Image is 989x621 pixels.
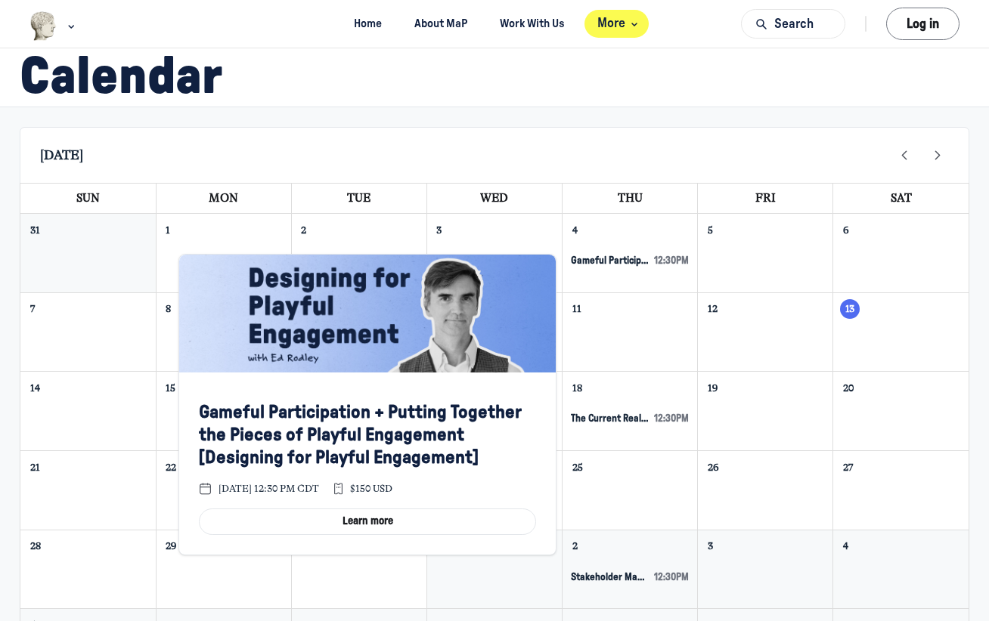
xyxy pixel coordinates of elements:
a: September 28, 2025 [27,536,44,555]
span: More [597,14,642,34]
td: September 6, 2025 [833,214,969,292]
td: September 27, 2025 [833,450,969,530]
td: October 3, 2025 [698,530,833,609]
span: 12:30pm [654,255,689,267]
td: September 21, 2025 [20,450,156,530]
a: October 4, 2025 [840,536,851,555]
a: September 14, 2025 [27,378,43,397]
td: September 8, 2025 [156,292,291,372]
td: September 13, 2025 [833,292,969,372]
a: September 13, 2025 [840,299,860,318]
td: September 2, 2025 [291,214,426,292]
a: September 19, 2025 [705,378,721,397]
a: Tuesday [344,184,374,213]
a: August 31, 2025 [27,221,43,239]
span: 12:30pm [654,571,689,584]
a: September 3, 2025 [433,221,445,239]
td: September 19, 2025 [698,372,833,451]
td: September 14, 2025 [20,372,156,451]
a: Friday [752,184,779,213]
a: September 27, 2025 [840,458,856,477]
td: September 11, 2025 [562,292,697,372]
a: October 2, 2025 [569,536,581,555]
a: September 26, 2025 [705,458,721,477]
a: September 4, 2025 [569,221,581,239]
button: Search [741,9,845,39]
button: Learn more [199,508,536,535]
button: More [584,10,649,38]
button: Next [926,144,949,166]
span: [DATE] 12:30 PM CDT [219,482,319,495]
h5: Gameful Participation + Putting Together the Pieces of Playful Engagement [Designing for Playful ... [199,401,536,470]
a: Sunday [73,184,103,213]
td: September 15, 2025 [156,372,291,451]
img: Museums as Progress logo [29,11,57,41]
td: September 7, 2025 [20,292,156,372]
a: September 15, 2025 [163,378,178,397]
td: September 25, 2025 [562,450,697,530]
td: September 4, 2025 [562,214,697,292]
button: Event Details [564,255,696,267]
span: Gameful Participation + Putting Together the Pieces of Playful Engagement [Designing for Playful ... [571,255,648,267]
button: Museums as Progress logo [29,10,79,42]
a: September 2, 2025 [298,221,309,239]
h1: Calendar [20,46,956,109]
a: Thursday [615,184,646,213]
td: September 5, 2025 [698,214,833,292]
td: September 28, 2025 [20,530,156,609]
span: $150 USD [350,482,392,495]
a: September 11, 2025 [569,299,584,318]
a: September 1, 2025 [163,221,173,239]
a: September 6, 2025 [840,221,851,239]
span: Stakeholder Mapping: Prioritizing Diverse Motivations [VAI Session 2] [571,571,648,584]
a: September 21, 2025 [27,458,43,477]
a: September 7, 2025 [27,299,38,318]
a: Home [340,10,395,38]
span: 12:30pm [654,412,689,425]
button: Event Details [564,412,696,425]
td: September 30, 2025 [291,530,426,609]
a: Saturday [888,184,915,213]
td: October 2, 2025 [562,530,697,609]
button: Prev [894,144,916,166]
td: August 31, 2025 [20,214,156,292]
a: About MaP [401,10,480,38]
span: The Current Reality: Reframing Museum Value [VAI Session 1] [571,412,648,425]
td: September 3, 2025 [426,214,562,292]
td: September 1, 2025 [156,214,291,292]
td: October 4, 2025 [833,530,969,609]
a: September 20, 2025 [840,378,857,397]
a: Work With Us [487,10,578,38]
a: September 5, 2025 [705,221,716,239]
a: October 3, 2025 [705,536,716,555]
a: September 22, 2025 [163,458,179,477]
td: October 1, 2025 [426,530,562,609]
td: September 26, 2025 [698,450,833,530]
a: Wednesday [477,184,511,213]
td: September 22, 2025 [156,450,291,530]
span: [DATE] [40,147,83,164]
a: September 12, 2025 [705,299,721,318]
td: September 20, 2025 [833,372,969,451]
td: September 18, 2025 [562,372,697,451]
a: September 8, 2025 [163,299,174,318]
button: Event Details [564,571,696,584]
a: September 29, 2025 [163,536,179,555]
a: Monday [206,184,241,213]
button: Log in [886,8,960,40]
td: September 12, 2025 [698,292,833,372]
a: September 25, 2025 [569,458,586,477]
a: September 18, 2025 [569,378,585,397]
td: September 29, 2025 [156,530,291,609]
